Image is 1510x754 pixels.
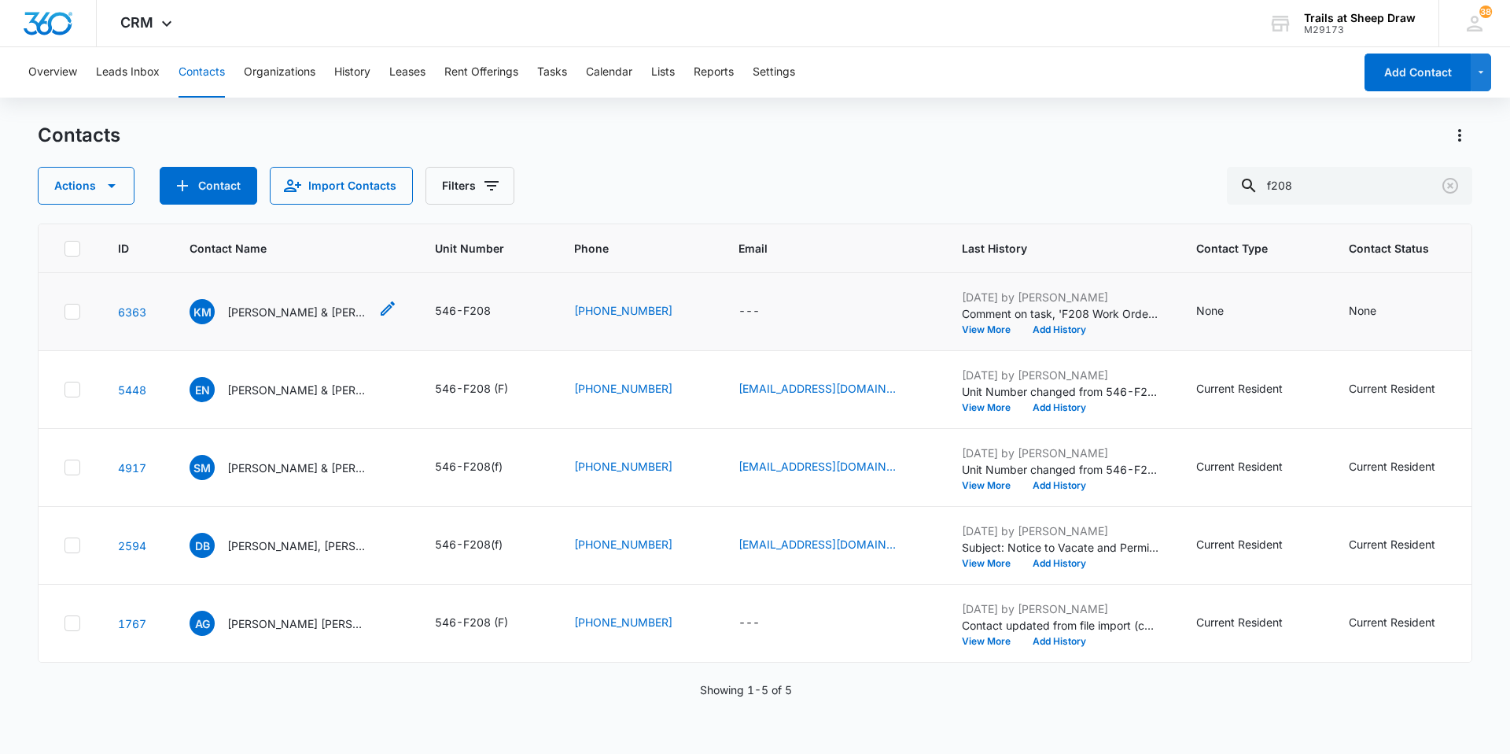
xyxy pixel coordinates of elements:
[1196,614,1311,633] div: Contact Type - Current Resident - Select to Edit Field
[38,167,134,205] button: Actions
[435,240,536,257] span: Unit Number
[1022,403,1097,412] button: Add History
[1022,481,1097,490] button: Add History
[190,299,397,324] div: Contact Name - Kyle Martin & Amanda Mattison - Select to Edit Field
[962,461,1158,478] p: Unit Number changed from 546-F208 to 546-F208(f).
[270,167,413,205] button: Import Contacts
[1349,458,1435,475] div: Current Resident
[1349,380,1464,399] div: Contact Status - Current Resident - Select to Edit Field
[435,380,508,397] div: 546-F208 (F)
[1479,6,1492,18] span: 38
[118,383,146,397] a: Navigate to contact details page for Elizabeth Navarro & Francisco Madaleno
[574,536,672,553] a: [PHONE_NUMBER]
[753,47,795,98] button: Settings
[1304,24,1416,35] div: account id
[190,377,397,402] div: Contact Name - Elizabeth Navarro & Francisco Madaleno - Select to Edit Field
[1349,240,1441,257] span: Contact Status
[1349,536,1464,555] div: Contact Status - Current Resident - Select to Edit Field
[962,523,1158,539] p: [DATE] by [PERSON_NAME]
[1447,123,1472,148] button: Actions
[435,536,503,553] div: 546-F208(f)
[962,325,1022,334] button: View More
[738,614,788,633] div: Email - - Select to Edit Field
[574,614,701,633] div: Phone - 970-388-7651 - Select to Edit Field
[118,305,146,319] a: Navigate to contact details page for Kyle Martin & Amanda Mattison
[227,304,369,320] p: [PERSON_NAME] & [PERSON_NAME]
[425,167,514,205] button: Filters
[444,47,518,98] button: Rent Offerings
[244,47,315,98] button: Organizations
[179,47,225,98] button: Contacts
[738,380,924,399] div: Email - elizabethnavarro9901@gmail.com - Select to Edit Field
[1349,302,1405,321] div: Contact Status - None - Select to Edit Field
[435,302,491,319] div: 546-F208
[1438,173,1463,198] button: Clear
[1196,458,1283,475] div: Current Resident
[190,240,374,257] span: Contact Name
[435,302,519,321] div: Unit Number - 546-F208 - Select to Edit Field
[1022,559,1097,568] button: Add History
[1227,167,1472,205] input: Search Contacts
[962,445,1158,461] p: [DATE] by [PERSON_NAME]
[160,167,257,205] button: Add Contact
[435,458,531,477] div: Unit Number - 546-F208(f) - Select to Edit Field
[738,614,760,633] div: ---
[190,377,215,402] span: EN
[537,47,567,98] button: Tasks
[1349,536,1435,553] div: Current Resident
[738,380,896,397] a: [EMAIL_ADDRESS][DOMAIN_NAME]
[738,536,896,553] a: [EMAIL_ADDRESS][DOMAIN_NAME]
[574,458,672,475] a: [PHONE_NUMBER]
[96,47,160,98] button: Leads Inbox
[962,240,1136,257] span: Last History
[227,615,369,632] p: [PERSON_NAME] [PERSON_NAME]
[1304,12,1416,24] div: account name
[435,536,531,555] div: Unit Number - 546-F208(f) - Select to Edit Field
[574,614,672,630] a: [PHONE_NUMBER]
[574,458,701,477] div: Phone - 9709393036 - Select to Edit Field
[962,481,1022,490] button: View More
[738,458,924,477] div: Email - littlemorado@yahoo.com - Select to Edit Field
[1196,240,1288,257] span: Contact Type
[118,240,129,257] span: ID
[227,460,369,476] p: [PERSON_NAME] & [PERSON_NAME]
[574,536,701,555] div: Phone - 7203400573 - Select to Edit Field
[574,302,701,321] div: Phone - 7122048846 - Select to Edit Field
[1196,536,1283,553] div: Current Resident
[1196,380,1311,399] div: Contact Type - Current Resident - Select to Edit Field
[574,380,701,399] div: Phone - 9705039720 - Select to Edit Field
[738,302,788,321] div: Email - - Select to Edit Field
[574,302,672,319] a: [PHONE_NUMBER]
[227,382,369,398] p: [PERSON_NAME] & [PERSON_NAME]
[435,614,508,630] div: 546-F208 (F)
[1349,614,1464,633] div: Contact Status - Current Resident - Select to Edit Field
[700,682,792,698] p: Showing 1-5 of 5
[1349,380,1435,397] div: Current Resident
[1196,302,1252,321] div: Contact Type - None - Select to Edit Field
[389,47,425,98] button: Leases
[738,536,924,555] div: Email - dbartels2019@gmail.com - Select to Edit Field
[1349,302,1376,319] div: None
[694,47,734,98] button: Reports
[1365,54,1471,91] button: Add Contact
[190,455,397,480] div: Contact Name - Shiloh Morado & Willie Young - Select to Edit Field
[120,14,153,31] span: CRM
[190,611,215,636] span: AG
[1196,536,1311,555] div: Contact Type - Current Resident - Select to Edit Field
[38,124,120,147] h1: Contacts
[1349,614,1435,630] div: Current Resident
[1196,614,1283,630] div: Current Resident
[190,299,215,324] span: KM
[962,539,1158,556] p: Subject: Notice to Vacate and Permission to enter Good morning [PERSON_NAME] signed the Notice to...
[118,461,146,475] a: Navigate to contact details page for Shiloh Morado & Willie Young
[738,302,760,321] div: ---
[962,383,1158,400] p: Unit Number changed from 546-F208 to 546-F208 (F).
[962,403,1022,412] button: View More
[190,455,215,480] span: SM
[1022,637,1097,646] button: Add History
[962,617,1158,634] p: Contact updated from file import (contacts-20231023195256.csv): --
[1479,6,1492,18] div: notifications count
[227,538,369,554] p: [PERSON_NAME], [PERSON_NAME] & [PERSON_NAME]
[1196,458,1311,477] div: Contact Type - Current Resident - Select to Edit Field
[962,637,1022,646] button: View More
